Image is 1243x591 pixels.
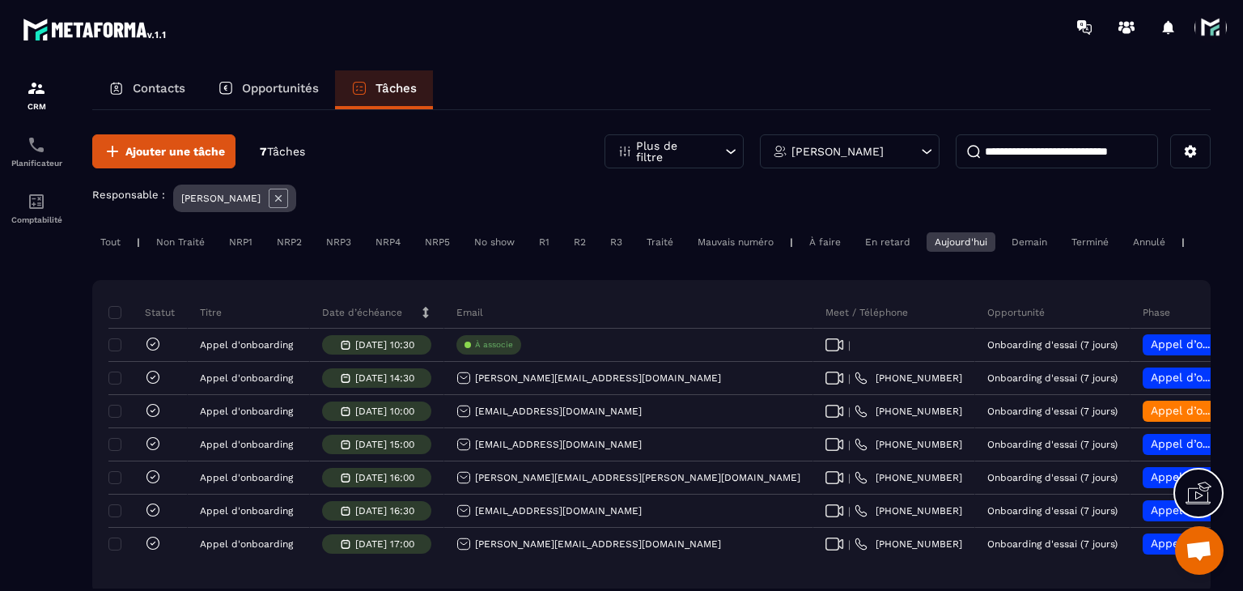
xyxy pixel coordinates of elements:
[355,372,414,384] p: [DATE] 14:30
[531,232,558,252] div: R1
[466,232,523,252] div: No show
[4,102,69,111] p: CRM
[4,215,69,224] p: Comptabilité
[355,439,414,450] p: [DATE] 15:00
[221,232,261,252] div: NRP1
[200,372,293,384] p: Appel d'onboarding
[848,505,851,517] span: |
[23,15,168,44] img: logo
[1125,232,1173,252] div: Annulé
[1143,306,1170,319] p: Phase
[790,236,793,248] p: |
[475,339,513,351] p: À associe
[417,232,458,252] div: NRP5
[456,306,483,319] p: Email
[987,472,1118,483] p: Onboarding d'essai (7 jours)
[181,193,261,204] p: [PERSON_NAME]
[801,232,849,252] div: À faire
[242,81,319,96] p: Opportunités
[4,180,69,236] a: accountantaccountantComptabilité
[855,471,962,484] a: [PHONE_NUMBER]
[689,232,782,252] div: Mauvais numéro
[987,372,1118,384] p: Onboarding d'essai (7 jours)
[987,306,1045,319] p: Opportunité
[200,472,293,483] p: Appel d'onboarding
[1181,236,1185,248] p: |
[367,232,409,252] div: NRP4
[1003,232,1055,252] div: Demain
[92,232,129,252] div: Tout
[200,538,293,550] p: Appel d'onboarding
[602,232,630,252] div: R3
[638,232,681,252] div: Traité
[927,232,995,252] div: Aujourd'hui
[200,306,222,319] p: Titre
[269,232,310,252] div: NRP2
[148,232,213,252] div: Non Traité
[855,538,962,551] a: [PHONE_NUMBER]
[200,406,293,417] p: Appel d'onboarding
[355,505,414,517] p: [DATE] 16:30
[4,159,69,168] p: Planificateur
[267,145,305,158] span: Tâches
[855,438,962,451] a: [PHONE_NUMBER]
[848,439,851,451] span: |
[636,140,707,163] p: Plus de filtre
[125,143,225,159] span: Ajouter une tâche
[200,505,293,517] p: Appel d'onboarding
[987,538,1118,550] p: Onboarding d'essai (7 jours)
[848,339,851,351] span: |
[1063,232,1117,252] div: Terminé
[987,406,1118,417] p: Onboarding d'essai (7 jours)
[92,70,202,109] a: Contacts
[92,189,165,201] p: Responsable :
[27,135,46,155] img: scheduler
[112,306,175,319] p: Statut
[987,439,1118,450] p: Onboarding d'essai (7 jours)
[987,339,1118,351] p: Onboarding d'essai (7 jours)
[27,79,46,98] img: formation
[857,232,918,252] div: En retard
[855,372,962,385] a: [PHONE_NUMBER]
[791,146,884,157] p: [PERSON_NAME]
[355,406,414,417] p: [DATE] 10:00
[825,306,908,319] p: Meet / Téléphone
[202,70,335,109] a: Opportunités
[335,70,433,109] a: Tâches
[318,232,359,252] div: NRP3
[355,339,414,351] p: [DATE] 10:30
[848,472,851,484] span: |
[4,66,69,123] a: formationformationCRM
[566,232,594,252] div: R2
[133,81,185,96] p: Contacts
[375,81,417,96] p: Tâches
[200,439,293,450] p: Appel d'onboarding
[855,504,962,517] a: [PHONE_NUMBER]
[1175,526,1224,575] div: Ouvrir le chat
[355,538,414,550] p: [DATE] 17:00
[848,538,851,551] span: |
[92,134,235,168] button: Ajouter une tâche
[200,339,293,351] p: Appel d'onboarding
[4,123,69,180] a: schedulerschedulerPlanificateur
[987,505,1118,517] p: Onboarding d'essai (7 jours)
[27,192,46,211] img: accountant
[848,406,851,418] span: |
[848,372,851,385] span: |
[322,306,402,319] p: Date d’échéance
[137,236,140,248] p: |
[260,144,305,159] p: 7
[355,472,414,483] p: [DATE] 16:00
[855,405,962,418] a: [PHONE_NUMBER]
